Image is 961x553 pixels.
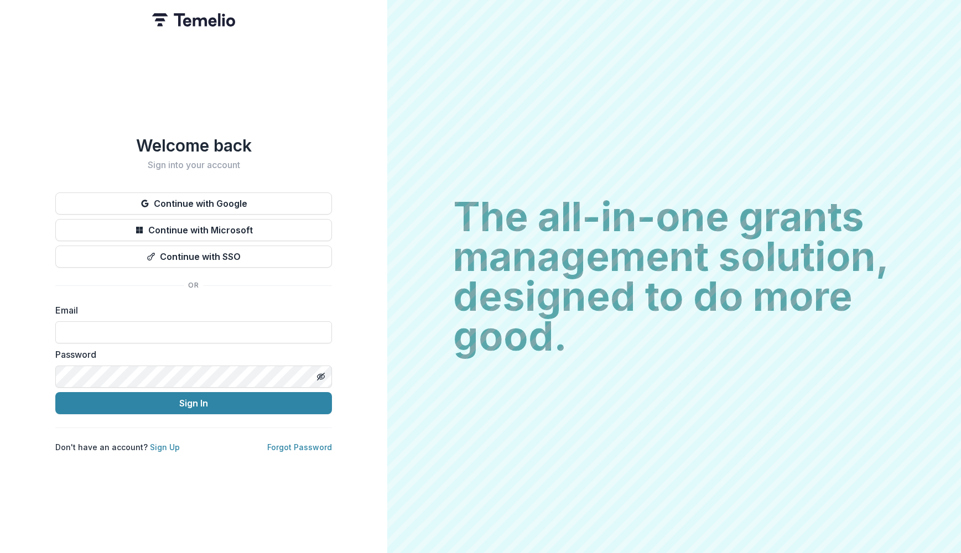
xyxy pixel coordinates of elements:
[55,304,325,317] label: Email
[55,160,332,170] h2: Sign into your account
[150,442,180,452] a: Sign Up
[312,368,330,385] button: Toggle password visibility
[267,442,332,452] a: Forgot Password
[55,135,332,155] h1: Welcome back
[152,13,235,27] img: Temelio
[55,192,332,215] button: Continue with Google
[55,219,332,241] button: Continue with Microsoft
[55,348,325,361] label: Password
[55,441,180,453] p: Don't have an account?
[55,392,332,414] button: Sign In
[55,246,332,268] button: Continue with SSO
